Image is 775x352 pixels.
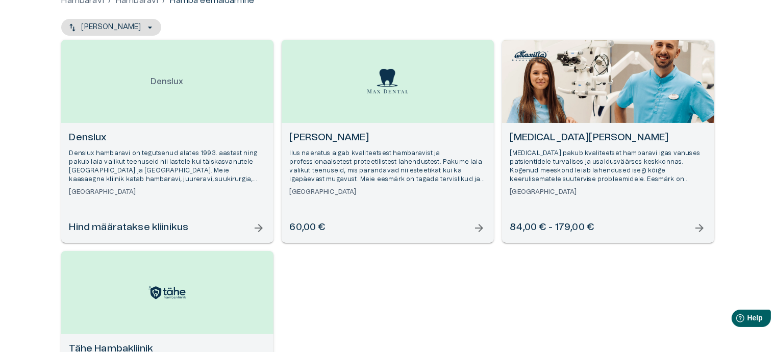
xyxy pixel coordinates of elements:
[695,306,775,334] iframe: Help widget launcher
[510,188,706,196] h6: [GEOGRAPHIC_DATA]
[142,67,191,96] p: Denslux
[694,222,706,234] span: arrow_forward
[69,131,265,145] h6: Denslux
[290,188,486,196] h6: [GEOGRAPHIC_DATA]
[502,40,714,243] a: Open selected supplier available booking dates
[290,149,486,184] p: Ilus naeratus algab kvaliteetsest hambaravist ja professionaalsetest proteetilistest lahendustest...
[69,188,265,196] h6: [GEOGRAPHIC_DATA]
[290,221,326,235] h6: 60,00 €
[510,47,551,64] img: Maxilla Hambakliinik logo
[61,40,273,243] a: Open selected supplier available booking dates
[473,222,486,234] span: arrow_forward
[147,285,188,300] img: Tähe Hambakliinik logo
[367,69,408,94] img: Max Dental logo
[510,221,594,235] h6: 84,00 € - 179,00 €
[69,149,265,184] p: Denslux hambaravi on tegutsenud alates 1993. aastast ning pakub laia valikut teenuseid nii lastel...
[69,221,189,235] h6: Hind määratakse kliinikus
[290,131,486,145] h6: [PERSON_NAME]
[82,22,141,33] p: [PERSON_NAME]
[510,149,706,184] p: [MEDICAL_DATA] pakub kvaliteetset hambaravi igas vanuses patsientidele turvalises ja usaldusväärs...
[510,131,706,145] h6: [MEDICAL_DATA][PERSON_NAME]
[61,19,162,36] button: [PERSON_NAME]
[282,40,494,243] a: Open selected supplier available booking dates
[253,222,265,234] span: arrow_forward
